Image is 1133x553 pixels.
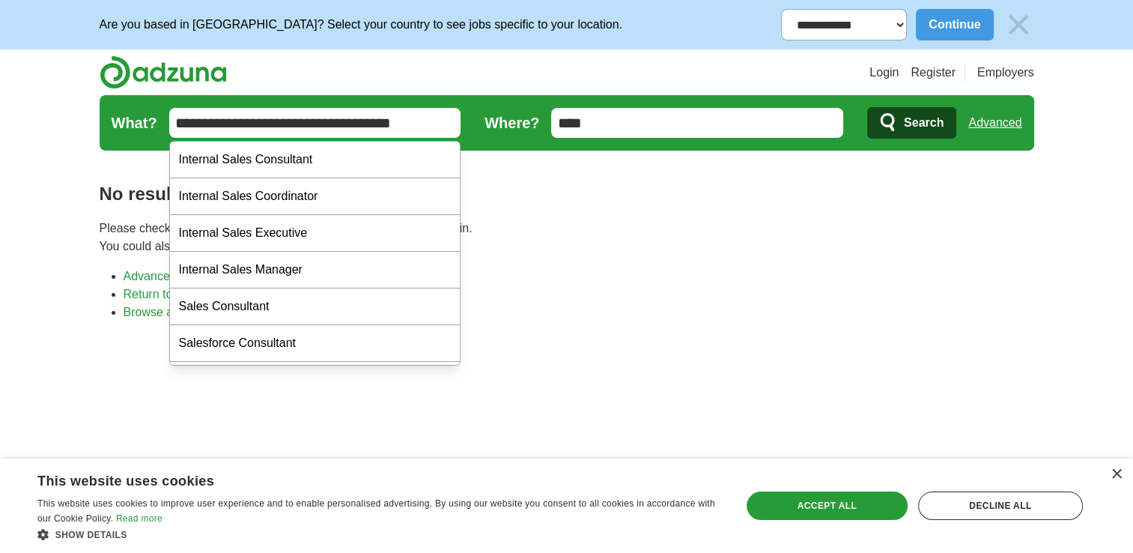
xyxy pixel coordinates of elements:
div: Show details [37,527,720,542]
img: icon_close_no_bg.svg [1003,9,1034,40]
a: Login [869,64,899,82]
img: Adzuna logo [100,55,227,89]
a: Advanced [968,108,1021,138]
a: Advanced search [124,270,216,282]
div: This website uses cookies [37,468,683,490]
label: What? [112,112,157,134]
p: Please check your spelling or enter another search term and try again. You could also try one of ... [100,220,1034,256]
a: Read more, opens a new window [116,513,162,524]
div: Decline all [918,492,1083,520]
a: Employers [977,64,1034,82]
p: Are you based in [GEOGRAPHIC_DATA]? Select your country to see jobs specific to your location. [100,16,622,34]
div: Close [1111,469,1122,480]
label: Where? [485,112,539,134]
a: Browse all live results across the [GEOGRAPHIC_DATA] [124,306,425,318]
span: Show details [55,530,127,540]
div: Internal Auditor [170,362,461,399]
button: Search [867,107,956,139]
button: Continue [916,9,993,40]
a: Return to the home page and start again [124,288,338,300]
div: Accept all [747,492,908,520]
span: This website uses cookies to improve user experience and to enable personalised advertising. By u... [37,498,715,524]
h1: No results found [100,181,1034,208]
a: Register [911,64,956,82]
span: Search [904,108,944,138]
